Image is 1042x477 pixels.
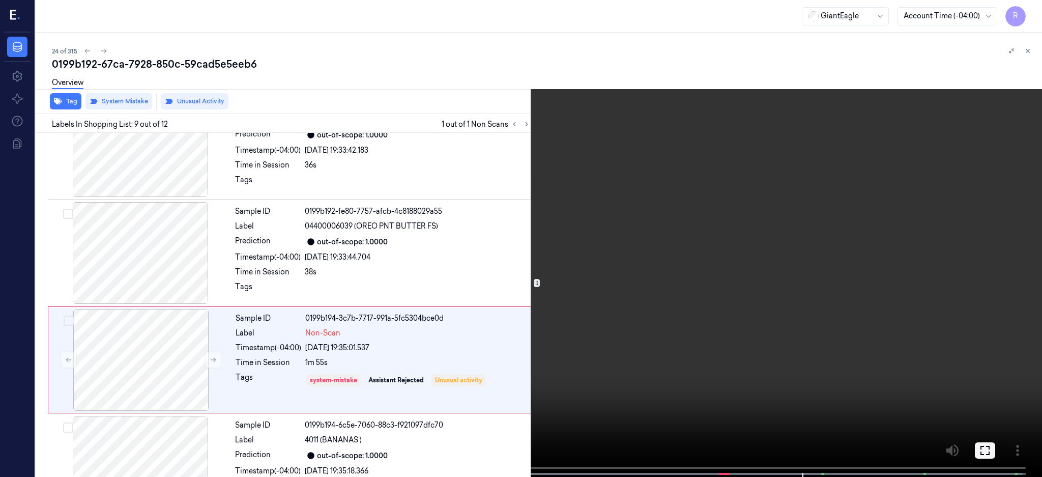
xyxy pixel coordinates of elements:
[317,130,388,141] div: out-of-scope: 1.0000
[236,313,301,324] div: Sample ID
[52,47,77,55] span: 24 of 315
[235,129,301,141] div: Prediction
[305,435,362,445] span: 4011 (BANANAS )
[305,160,531,171] div: 36s
[50,93,81,109] button: Tag
[305,466,531,476] div: [DATE] 19:35:18.366
[305,252,531,263] div: [DATE] 19:33:44.704
[235,252,301,263] div: Timestamp (-04:00)
[236,328,301,339] div: Label
[305,328,340,339] span: Non-Scan
[52,57,1034,71] div: 0199b192-67ca-7928-850c-59cad5e5eeb6
[236,343,301,353] div: Timestamp (-04:00)
[236,357,301,368] div: Time in Session
[442,118,533,130] span: 1 out of 1 Non Scans
[1005,6,1026,26] button: R
[305,206,531,217] div: 0199b192-fe80-7757-afcb-4c8188029a55
[305,267,531,277] div: 38s
[235,175,301,191] div: Tags
[85,93,152,109] button: System Mistake
[235,450,301,462] div: Prediction
[310,376,357,385] div: system-mistake
[305,420,531,431] div: 0199b194-6c5e-7060-88c3-f921097dfc70
[305,221,438,232] span: 04400006039 (OREO PNT BUTTER FS)
[305,357,530,368] div: 1m 55s
[235,267,301,277] div: Time in Session
[305,313,530,324] div: 0199b194-3c7b-7717-991a-5fc5304bce0d
[317,237,388,247] div: out-of-scope: 1.0000
[235,145,301,156] div: Timestamp (-04:00)
[317,451,388,461] div: out-of-scope: 1.0000
[235,282,301,298] div: Tags
[161,93,228,109] button: Unusual Activity
[368,376,424,385] div: Assistant Rejected
[235,466,301,476] div: Timestamp (-04:00)
[52,119,168,130] span: Labels In Shopping List: 9 out of 12
[52,77,83,89] a: Overview
[235,435,301,445] div: Label
[235,206,301,217] div: Sample ID
[63,423,73,433] button: Select row
[305,343,530,353] div: [DATE] 19:35:01.537
[235,420,301,431] div: Sample ID
[235,221,301,232] div: Label
[305,145,531,156] div: [DATE] 19:33:42.183
[236,372,301,388] div: Tags
[235,160,301,171] div: Time in Session
[435,376,482,385] div: Unusual activity
[64,316,74,326] button: Select row
[63,209,73,219] button: Select row
[235,236,301,248] div: Prediction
